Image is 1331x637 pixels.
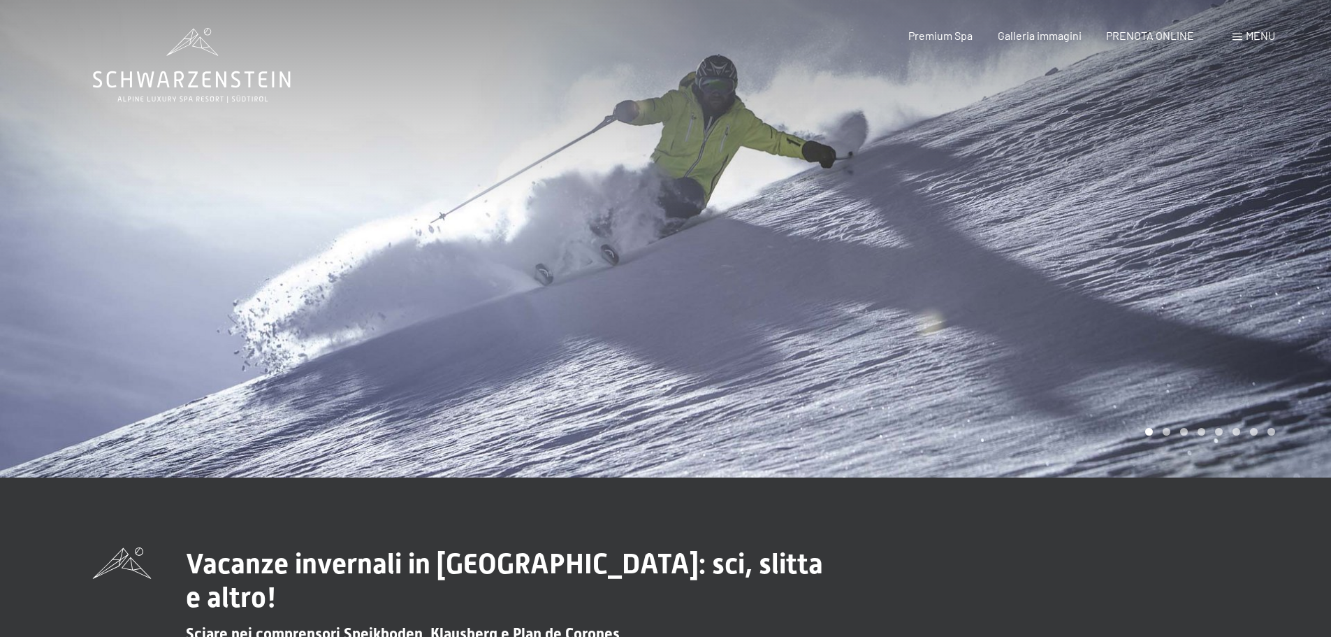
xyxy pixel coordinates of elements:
[1215,428,1223,436] div: Carousel Page 5
[998,29,1082,42] a: Galleria immagini
[1198,428,1205,436] div: Carousel Page 4
[186,547,823,614] span: Vacanze invernali in [GEOGRAPHIC_DATA]: sci, slitta e altro!
[1106,29,1194,42] a: PRENOTA ONLINE
[1180,428,1188,436] div: Carousel Page 3
[1267,428,1275,436] div: Carousel Page 8
[1140,428,1275,436] div: Carousel Pagination
[1250,428,1258,436] div: Carousel Page 7
[1145,428,1153,436] div: Carousel Page 1 (Current Slide)
[1232,428,1240,436] div: Carousel Page 6
[908,29,973,42] a: Premium Spa
[1246,29,1275,42] span: Menu
[1163,428,1170,436] div: Carousel Page 2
